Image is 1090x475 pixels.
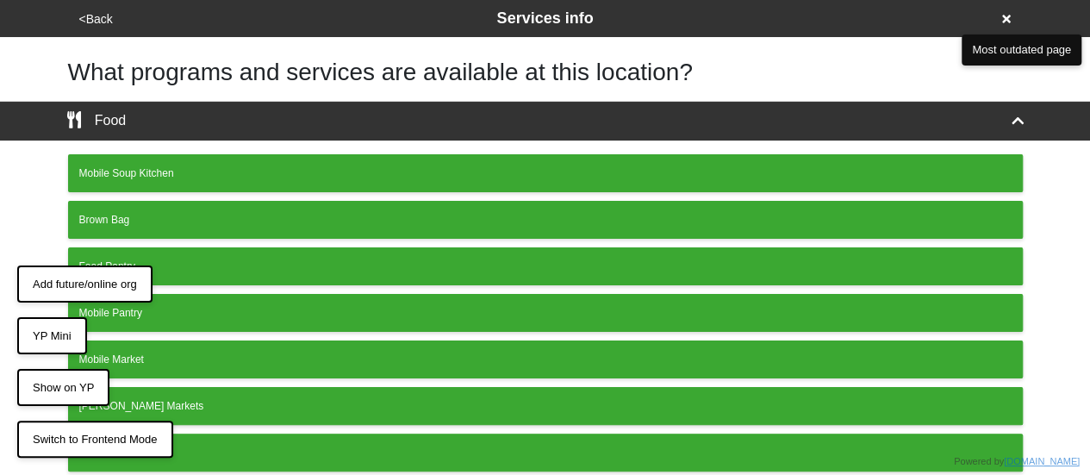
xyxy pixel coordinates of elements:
button: <Back [74,9,118,29]
div: Mobile Food Truck [79,445,1012,460]
div: Mobile Soup Kitchen [79,166,1012,181]
div: Brown Bag [79,212,1012,228]
button: Add future/online org [17,266,153,303]
button: Food Pantry [68,247,1023,285]
button: Switch to Frontend Mode [17,421,173,459]
a: [DOMAIN_NAME] [1004,456,1080,466]
button: Mobile Market [68,341,1023,378]
h1: What programs and services are available at this location? [68,58,1023,87]
div: Mobile Market [79,352,1012,367]
button: [PERSON_NAME] Markets [68,387,1023,425]
button: Mobile Pantry [68,294,1023,332]
button: Brown Bag [68,201,1023,239]
button: Most outdated page [962,34,1081,66]
div: Mobile Pantry [79,305,1012,321]
button: Mobile Food Truck [68,434,1023,472]
div: Powered by [954,454,1080,469]
button: Show on YP [17,369,109,407]
button: Mobile Soup Kitchen [68,154,1023,192]
div: Food [67,110,127,131]
span: Services info [496,9,593,27]
button: YP Mini [17,317,87,355]
div: [PERSON_NAME] Markets [79,398,1012,414]
div: Food Pantry [79,259,1012,274]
